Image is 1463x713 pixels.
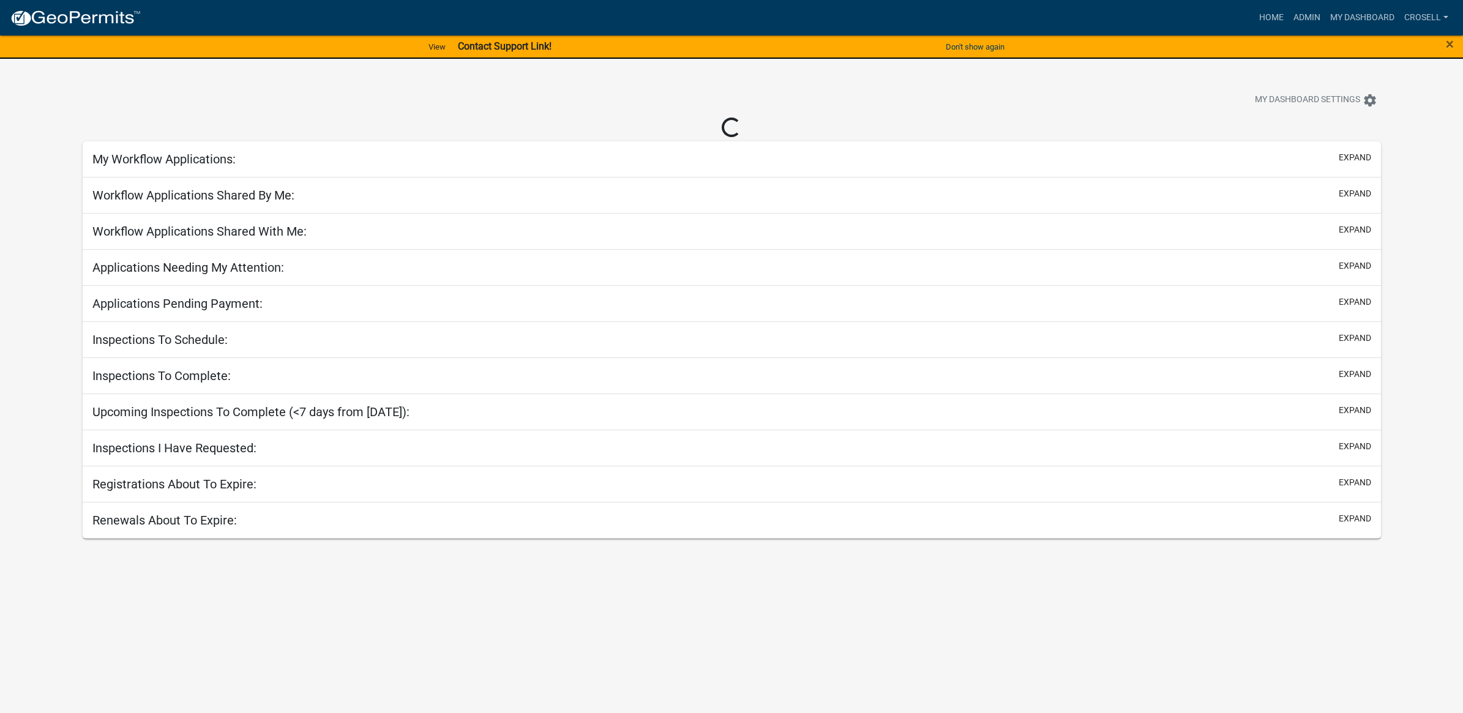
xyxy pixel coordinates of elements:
[1446,35,1454,53] span: ×
[1339,440,1371,453] button: expand
[1339,151,1371,164] button: expand
[1245,88,1387,112] button: My Dashboard Settingssettings
[92,368,231,383] h5: Inspections To Complete:
[1339,368,1371,381] button: expand
[941,37,1009,57] button: Don't show again
[1339,512,1371,525] button: expand
[92,405,410,419] h5: Upcoming Inspections To Complete (<7 days from [DATE]):
[92,188,294,203] h5: Workflow Applications Shared By Me:
[92,152,236,166] h5: My Workflow Applications:
[1363,93,1377,108] i: settings
[1254,6,1289,29] a: Home
[92,513,237,528] h5: Renewals About To Expire:
[1339,476,1371,489] button: expand
[458,40,552,52] strong: Contact Support Link!
[1339,223,1371,236] button: expand
[92,477,256,491] h5: Registrations About To Expire:
[1289,6,1325,29] a: Admin
[1339,296,1371,308] button: expand
[92,332,228,347] h5: Inspections To Schedule:
[92,441,256,455] h5: Inspections I Have Requested:
[424,37,451,57] a: View
[1399,6,1453,29] a: crosell
[1339,187,1371,200] button: expand
[1255,93,1360,108] span: My Dashboard Settings
[1339,404,1371,417] button: expand
[1325,6,1399,29] a: My Dashboard
[1339,259,1371,272] button: expand
[1339,332,1371,345] button: expand
[92,224,307,239] h5: Workflow Applications Shared With Me:
[92,260,284,275] h5: Applications Needing My Attention:
[92,296,263,311] h5: Applications Pending Payment:
[1446,37,1454,51] button: Close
